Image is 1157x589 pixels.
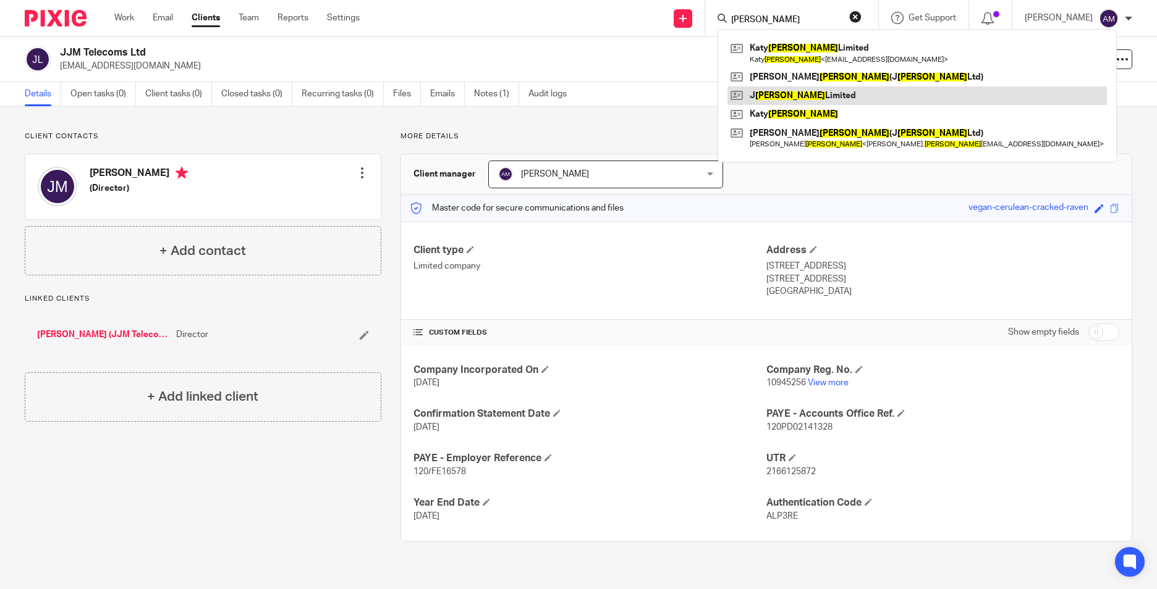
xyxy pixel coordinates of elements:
[25,132,381,141] p: Client contacts
[766,423,833,432] span: 120PD02141328
[302,82,384,106] a: Recurring tasks (0)
[147,387,258,406] h4: + Add linked client
[221,82,292,106] a: Closed tasks (0)
[766,378,806,387] span: 10945256
[1099,9,1119,28] img: svg%3E
[1008,326,1079,338] label: Show empty fields
[1025,12,1093,24] p: [PERSON_NAME]
[521,170,589,178] span: [PERSON_NAME]
[153,12,173,24] a: Email
[400,132,1132,141] p: More details
[278,12,308,24] a: Reports
[410,202,624,214] p: Master code for secure communications and files
[413,512,439,520] span: [DATE]
[159,241,246,261] h4: + Add contact
[766,364,1119,377] h4: Company Reg. No.
[70,82,136,106] a: Open tasks (0)
[393,82,421,106] a: Files
[413,496,766,509] h4: Year End Date
[766,512,798,520] span: ALP3RE
[413,423,439,432] span: [DATE]
[730,15,841,26] input: Search
[766,496,1119,509] h4: Authentication Code
[766,260,1119,272] p: [STREET_ADDRESS]
[413,467,466,476] span: 120/FE16578
[38,167,77,206] img: svg%3E
[37,328,170,341] a: [PERSON_NAME] (JJM Telecoms)
[176,167,188,179] i: Primary
[413,364,766,377] h4: Company Incorporated On
[528,82,576,106] a: Audit logs
[766,285,1119,298] p: [GEOGRAPHIC_DATA]
[90,167,188,182] h4: [PERSON_NAME]
[766,452,1119,465] h4: UTR
[766,407,1119,420] h4: PAYE - Accounts Office Ref.
[474,82,519,106] a: Notes (1)
[25,294,381,304] p: Linked clients
[413,328,766,338] h4: CUSTOM FIELDS
[114,12,134,24] a: Work
[413,260,766,272] p: Limited company
[849,10,862,23] button: Clear
[413,378,439,387] span: [DATE]
[25,46,51,72] img: svg%3E
[327,12,360,24] a: Settings
[145,82,212,106] a: Client tasks (0)
[968,201,1088,215] div: vegan-cerulean-cracked-raven
[766,467,816,476] span: 2166125872
[60,46,783,59] h2: JJM Telecoms Ltd
[430,82,465,106] a: Emails
[176,328,208,341] span: Director
[413,407,766,420] h4: Confirmation Statement Date
[766,273,1119,285] p: [STREET_ADDRESS]
[90,182,188,194] h5: (Director)
[25,10,87,27] img: Pixie
[413,168,476,180] h3: Client manager
[498,167,513,182] img: svg%3E
[413,244,766,257] h4: Client type
[766,244,1119,257] h4: Address
[192,12,220,24] a: Clients
[808,378,849,387] a: View more
[413,452,766,465] h4: PAYE - Employer Reference
[60,60,964,72] p: [EMAIL_ADDRESS][DOMAIN_NAME]
[239,12,259,24] a: Team
[909,14,956,22] span: Get Support
[25,82,61,106] a: Details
